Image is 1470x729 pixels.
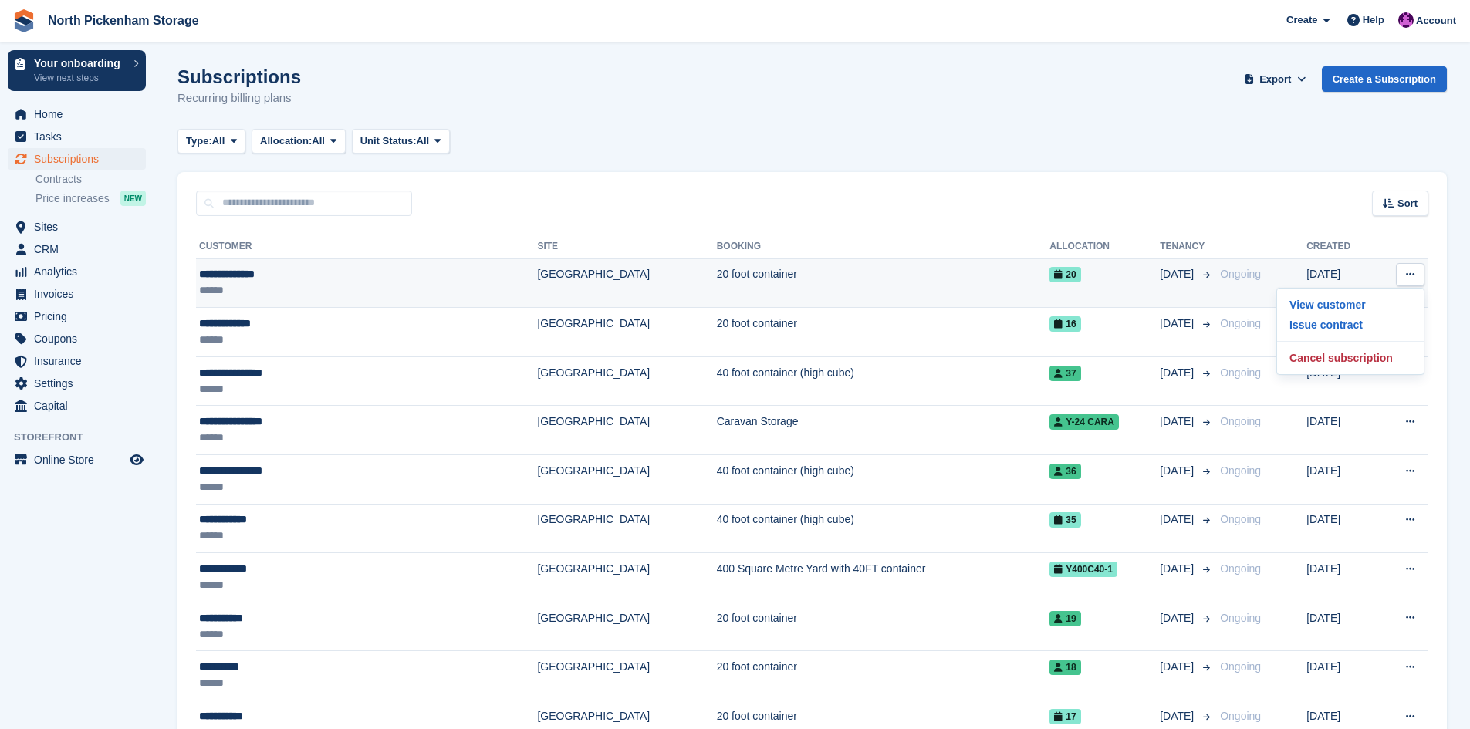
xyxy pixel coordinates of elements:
[537,553,716,602] td: [GEOGRAPHIC_DATA]
[1416,13,1456,29] span: Account
[1220,710,1261,722] span: Ongoing
[120,191,146,206] div: NEW
[1220,268,1261,280] span: Ongoing
[537,651,716,700] td: [GEOGRAPHIC_DATA]
[196,235,537,259] th: Customer
[1306,258,1377,308] td: [DATE]
[35,172,146,187] a: Contracts
[8,395,146,417] a: menu
[186,133,212,149] span: Type:
[8,373,146,394] a: menu
[537,308,716,357] td: [GEOGRAPHIC_DATA]
[1160,463,1197,479] span: [DATE]
[1363,12,1384,28] span: Help
[537,235,716,259] th: Site
[1306,504,1377,553] td: [DATE]
[1306,553,1377,602] td: [DATE]
[352,129,450,154] button: Unit Status: All
[537,406,716,455] td: [GEOGRAPHIC_DATA]
[177,129,245,154] button: Type: All
[8,328,146,349] a: menu
[1160,708,1197,724] span: [DATE]
[717,651,1050,700] td: 20 foot container
[1306,406,1377,455] td: [DATE]
[717,356,1050,406] td: 40 foot container (high cube)
[1306,602,1377,651] td: [DATE]
[717,504,1050,553] td: 40 foot container (high cube)
[34,305,127,327] span: Pricing
[8,283,146,305] a: menu
[260,133,312,149] span: Allocation:
[8,305,146,327] a: menu
[34,350,127,372] span: Insurance
[34,283,127,305] span: Invoices
[8,148,146,170] a: menu
[717,308,1050,357] td: 20 foot container
[1160,365,1197,381] span: [DATE]
[8,216,146,238] a: menu
[312,133,325,149] span: All
[717,235,1050,259] th: Booking
[1220,612,1261,624] span: Ongoing
[8,50,146,91] a: Your onboarding View next steps
[1306,651,1377,700] td: [DATE]
[34,449,127,471] span: Online Store
[1220,415,1261,427] span: Ongoing
[127,451,146,469] a: Preview store
[1220,464,1261,477] span: Ongoing
[8,238,146,260] a: menu
[1283,315,1418,335] p: Issue contract
[1220,513,1261,525] span: Ongoing
[1049,660,1080,675] span: 18
[717,406,1050,455] td: Caravan Storage
[8,126,146,147] a: menu
[34,395,127,417] span: Capital
[34,103,127,125] span: Home
[1160,659,1197,675] span: [DATE]
[35,190,146,207] a: Price increases NEW
[1160,316,1197,332] span: [DATE]
[14,430,154,445] span: Storefront
[717,258,1050,308] td: 20 foot container
[1049,611,1080,626] span: 19
[1049,709,1080,724] span: 17
[537,258,716,308] td: [GEOGRAPHIC_DATA]
[1398,12,1414,28] img: James Gulliver
[1286,12,1317,28] span: Create
[360,133,417,149] span: Unit Status:
[12,9,35,32] img: stora-icon-8386f47178a22dfd0bd8f6a31ec36ba5ce8667c1dd55bd0f319d3a0aa187defe.svg
[1160,413,1197,430] span: [DATE]
[1049,562,1117,577] span: Y400C40-1
[8,350,146,372] a: menu
[1049,235,1160,259] th: Allocation
[34,58,126,69] p: Your onboarding
[1242,66,1309,92] button: Export
[1049,366,1080,381] span: 37
[8,261,146,282] a: menu
[1049,512,1080,528] span: 35
[1397,196,1418,211] span: Sort
[1160,561,1197,577] span: [DATE]
[1049,267,1080,282] span: 20
[1283,295,1418,315] p: View customer
[1306,356,1377,406] td: [DATE]
[34,373,127,394] span: Settings
[34,328,127,349] span: Coupons
[537,602,716,651] td: [GEOGRAPHIC_DATA]
[1049,414,1119,430] span: Y-24 Cara
[34,71,126,85] p: View next steps
[1220,660,1261,673] span: Ongoing
[717,455,1050,505] td: 40 foot container (high cube)
[1160,511,1197,528] span: [DATE]
[537,356,716,406] td: [GEOGRAPHIC_DATA]
[1259,72,1291,87] span: Export
[1160,610,1197,626] span: [DATE]
[8,103,146,125] a: menu
[1049,316,1080,332] span: 16
[1322,66,1447,92] a: Create a Subscription
[1160,235,1214,259] th: Tenancy
[417,133,430,149] span: All
[717,602,1050,651] td: 20 foot container
[8,449,146,471] a: menu
[42,8,205,33] a: North Pickenham Storage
